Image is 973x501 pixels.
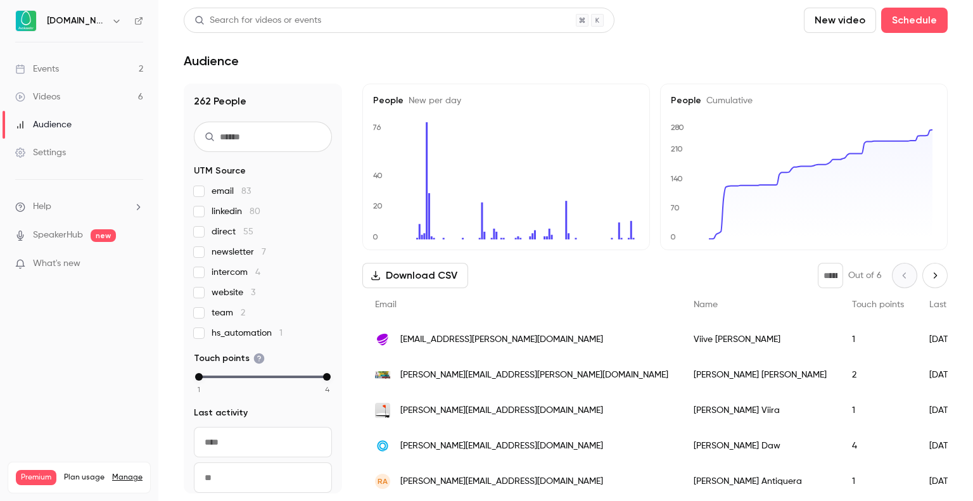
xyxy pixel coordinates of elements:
span: team [212,307,245,319]
button: Next page [922,263,948,288]
span: hs_automation [212,327,283,339]
span: 83 [241,187,251,196]
div: [PERSON_NAME] Antiquera [681,464,839,499]
span: UTM Source [194,165,246,177]
div: Events [15,63,59,75]
span: [PERSON_NAME][EMAIL_ADDRESS][DOMAIN_NAME] [400,440,603,453]
span: 1 [198,384,200,395]
span: [PERSON_NAME][EMAIL_ADDRESS][DOMAIN_NAME] [400,404,603,417]
li: help-dropdown-opener [15,200,143,213]
span: [PERSON_NAME][EMAIL_ADDRESS][DOMAIN_NAME] [400,475,603,488]
text: 76 [372,123,381,132]
span: new [91,229,116,242]
div: max [323,373,331,381]
h5: People [373,94,639,107]
div: min [195,373,203,381]
span: website [212,286,255,299]
h1: Audience [184,53,239,68]
span: 7 [262,248,266,257]
h6: [DOMAIN_NAME] [47,15,106,27]
span: 3 [251,288,255,297]
span: linkedin [212,205,260,218]
a: SpeakerHub [33,229,83,242]
span: Touch points [852,300,904,309]
span: [EMAIL_ADDRESS][PERSON_NAME][DOMAIN_NAME] [400,333,603,346]
button: New video [804,8,876,33]
iframe: Noticeable Trigger [128,258,143,270]
img: Avokaado.io [16,11,36,31]
h5: People [671,94,937,107]
div: 2 [839,357,917,393]
span: Email [375,300,397,309]
button: Schedule [881,8,948,33]
div: [PERSON_NAME] Viira [681,393,839,428]
span: newsletter [212,246,266,258]
div: Viive [PERSON_NAME] [681,322,839,357]
div: Audience [15,118,72,131]
text: 280 [671,123,684,132]
text: 70 [670,203,680,212]
span: Touch points [194,352,265,365]
span: What's new [33,257,80,270]
text: 140 [670,174,683,183]
img: oneqode.com [375,438,390,453]
span: direct [212,225,253,238]
span: [PERSON_NAME][EMAIL_ADDRESS][PERSON_NAME][DOMAIN_NAME] [400,369,668,382]
div: Settings [15,146,66,159]
div: 4 [839,428,917,464]
h1: 262 People [194,94,332,109]
a: Manage [112,472,143,483]
div: [PERSON_NAME] Daw [681,428,839,464]
span: New per day [404,96,461,105]
text: 20 [373,201,383,210]
img: starship.co [375,403,390,418]
span: intercom [212,266,260,279]
div: Videos [15,91,60,103]
span: 80 [250,207,260,216]
text: 0 [372,232,378,241]
span: email [212,185,251,198]
span: RA [378,476,388,487]
span: 1 [279,329,283,338]
div: 1 [839,393,917,428]
img: isfrancescoredi.edu.it [375,371,390,379]
span: 4 [325,384,329,395]
text: 210 [671,144,683,153]
span: 2 [241,308,245,317]
p: Out of 6 [848,269,882,282]
span: Plan usage [64,472,105,483]
div: Search for videos or events [194,14,321,27]
span: Premium [16,470,56,485]
button: Download CSV [362,263,468,288]
span: Last activity [194,407,248,419]
div: [PERSON_NAME] [PERSON_NAME] [681,357,839,393]
text: 40 [373,171,383,180]
span: 4 [255,268,260,277]
img: teliacompany.com [375,332,390,347]
span: Cumulative [701,96,753,105]
span: Name [694,300,718,309]
text: 0 [670,232,676,241]
span: 55 [243,227,253,236]
div: 1 [839,464,917,499]
span: Help [33,200,51,213]
div: 1 [839,322,917,357]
